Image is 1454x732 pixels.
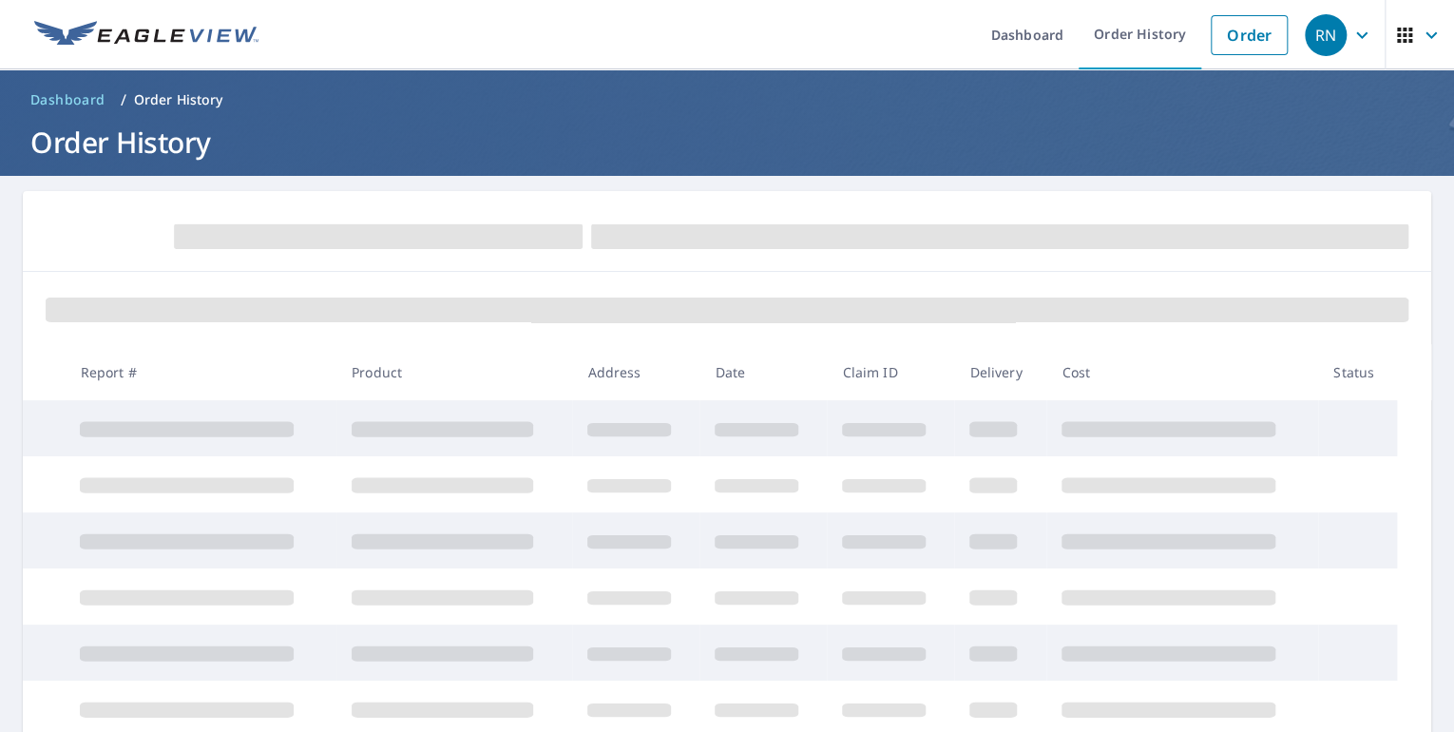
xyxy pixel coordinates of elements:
img: EV Logo [34,21,258,49]
th: Cost [1046,344,1318,400]
a: Order [1211,15,1288,55]
nav: breadcrumb [23,85,1431,115]
th: Delivery [954,344,1046,400]
th: Claim ID [827,344,954,400]
span: Dashboard [30,90,105,109]
th: Address [572,344,699,400]
div: RN [1305,14,1347,56]
th: Status [1318,344,1397,400]
th: Product [336,344,572,400]
th: Report # [65,344,336,400]
a: Dashboard [23,85,113,115]
p: Order History [134,90,223,109]
li: / [121,88,126,111]
th: Date [699,344,827,400]
h1: Order History [23,123,1431,162]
